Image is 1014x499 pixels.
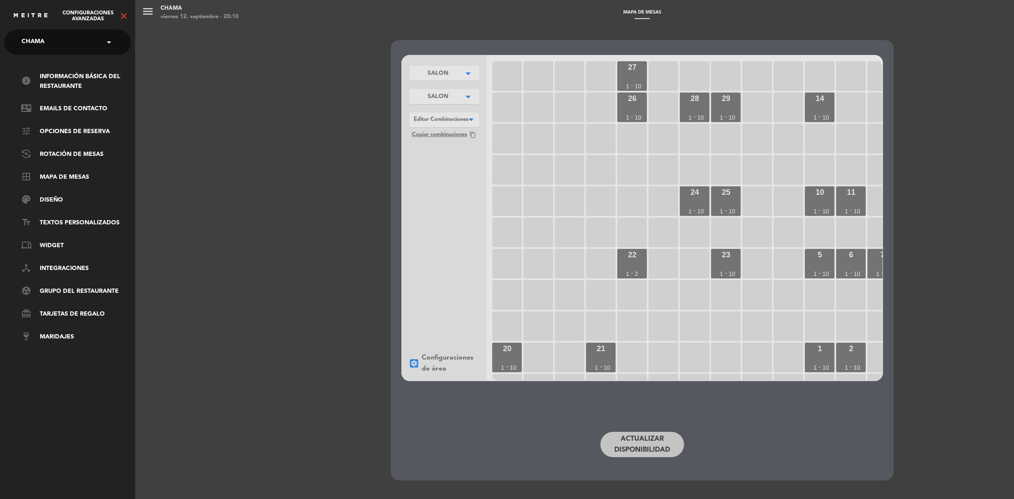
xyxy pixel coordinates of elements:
[21,103,31,113] i: contact_mail
[21,240,31,250] i: phonelink
[57,10,119,22] span: Configuraciones avanzadas
[21,218,131,228] a: Textos Personalizados
[21,286,31,296] i: group_work
[119,11,129,21] i: close
[13,13,49,19] img: MEITRE
[21,76,31,86] i: info
[21,309,131,319] a: Tarjetas de regalo
[21,263,31,273] i: device_hub
[21,332,131,342] a: Maridajes
[21,264,131,274] a: Integraciones
[22,33,44,51] span: CHAMA
[21,150,131,160] a: Rotación de Mesas
[21,194,31,205] i: palette
[21,172,31,182] i: border_all
[21,104,131,114] a: Emails de Contacto
[21,126,31,136] i: tune
[21,72,131,91] a: Información básica del restaurante
[21,308,31,319] i: card_giftcard
[21,286,131,297] a: Grupo del restaurante
[21,217,31,227] i: text_fields
[21,149,31,159] i: flip_camera_android
[21,241,131,251] a: Widget
[21,331,31,341] i: wine_bar
[21,127,131,137] a: Opciones de reserva
[21,195,131,205] a: Diseño
[21,172,131,183] a: Mapa de mesas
